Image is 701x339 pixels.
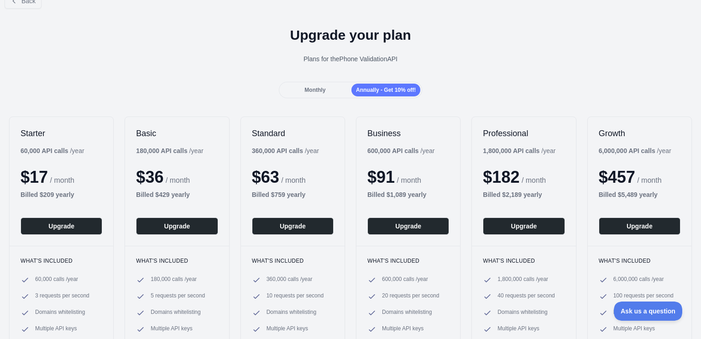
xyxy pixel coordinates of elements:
[483,147,539,154] b: 1,800,000 API calls
[483,168,519,186] span: $ 182
[599,191,658,198] b: Billed $ 5,489 yearly
[614,302,683,321] iframe: Toggle Customer Support
[483,146,555,155] div: / year
[522,176,546,184] span: / month
[281,176,305,184] span: / month
[252,191,306,198] b: Billed $ 759 yearly
[367,191,426,198] b: Billed $ 1,089 yearly
[252,147,303,154] b: 360,000 API calls
[252,146,319,155] div: / year
[599,146,671,155] div: / year
[367,168,395,186] span: $ 91
[599,168,635,186] span: $ 457
[397,176,421,184] span: / month
[483,191,542,198] b: Billed $ 2,189 yearly
[367,147,419,154] b: 600,000 API calls
[599,147,655,154] b: 6,000,000 API calls
[367,146,434,155] div: / year
[252,168,279,186] span: $ 63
